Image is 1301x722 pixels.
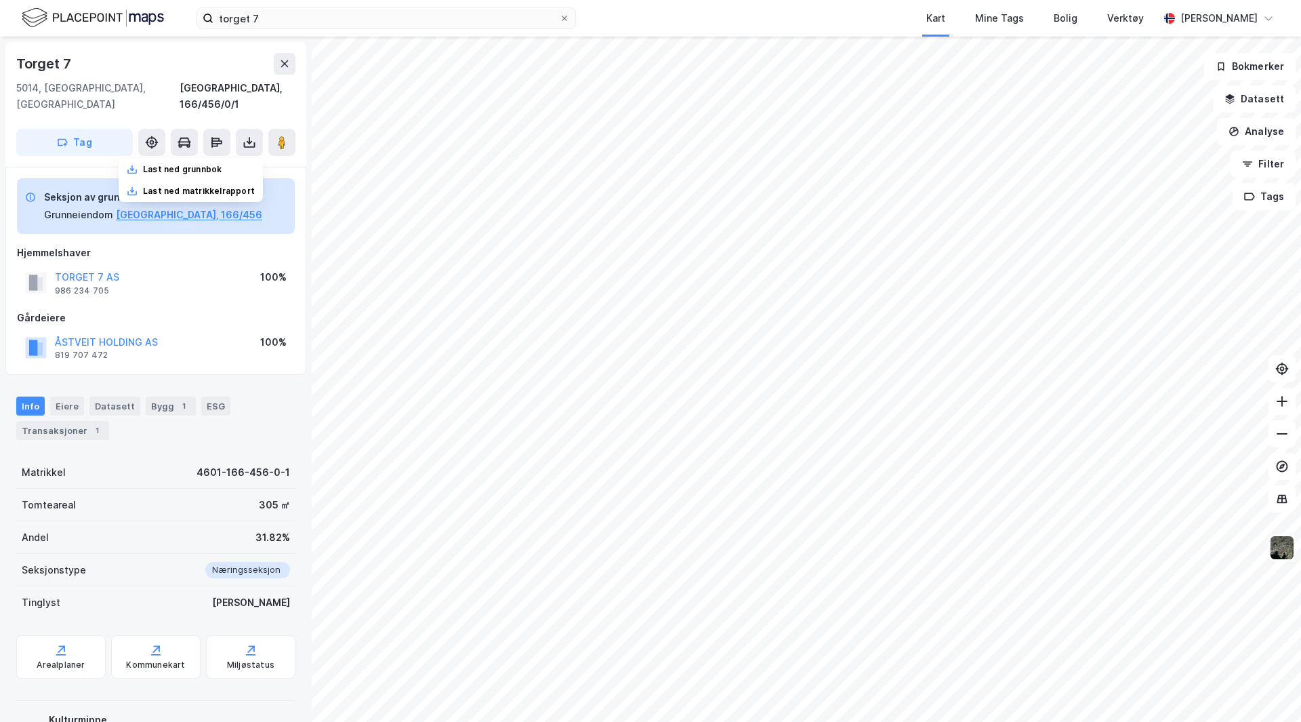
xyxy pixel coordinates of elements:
[926,10,945,26] div: Kart
[22,529,49,546] div: Andel
[201,397,230,416] div: ESG
[259,497,290,513] div: 305 ㎡
[55,285,109,296] div: 986 234 705
[90,424,104,437] div: 1
[1233,183,1296,210] button: Tags
[197,464,290,481] div: 4601-166-456-0-1
[1231,151,1296,178] button: Filter
[37,660,85,670] div: Arealplaner
[17,310,295,326] div: Gårdeiere
[1269,535,1295,561] img: 9k=
[212,595,290,611] div: [PERSON_NAME]
[126,660,185,670] div: Kommunekart
[260,334,287,350] div: 100%
[116,207,262,223] button: [GEOGRAPHIC_DATA], 166/456
[22,497,76,513] div: Tomteareal
[1217,118,1296,145] button: Analyse
[16,53,73,75] div: Torget 7
[22,464,66,481] div: Matrikkel
[177,399,190,413] div: 1
[1180,10,1258,26] div: [PERSON_NAME]
[255,529,290,546] div: 31.82%
[143,164,222,175] div: Last ned grunnbok
[44,207,113,223] div: Grunneiendom
[227,660,274,670] div: Miljøstatus
[975,10,1024,26] div: Mine Tags
[44,189,262,205] div: Seksjon av grunneiendom
[22,562,86,578] div: Seksjonstype
[143,186,255,197] div: Last ned matrikkelrapport
[16,397,45,416] div: Info
[1233,657,1301,722] iframe: Chat Widget
[1054,10,1077,26] div: Bolig
[17,245,295,261] div: Hjemmelshaver
[16,129,133,156] button: Tag
[22,595,60,611] div: Tinglyst
[213,8,559,28] input: Søk på adresse, matrikkel, gårdeiere, leietakere eller personer
[16,80,180,113] div: 5014, [GEOGRAPHIC_DATA], [GEOGRAPHIC_DATA]
[1213,85,1296,113] button: Datasett
[1233,657,1301,722] div: Kontrollprogram for chat
[260,269,287,285] div: 100%
[180,80,295,113] div: [GEOGRAPHIC_DATA], 166/456/0/1
[16,421,109,440] div: Transaksjoner
[50,397,84,416] div: Eiere
[55,350,108,361] div: 819 707 472
[1107,10,1144,26] div: Verktøy
[1204,53,1296,80] button: Bokmerker
[89,397,140,416] div: Datasett
[22,6,164,30] img: logo.f888ab2527a4732fd821a326f86c7f29.svg
[146,397,196,416] div: Bygg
